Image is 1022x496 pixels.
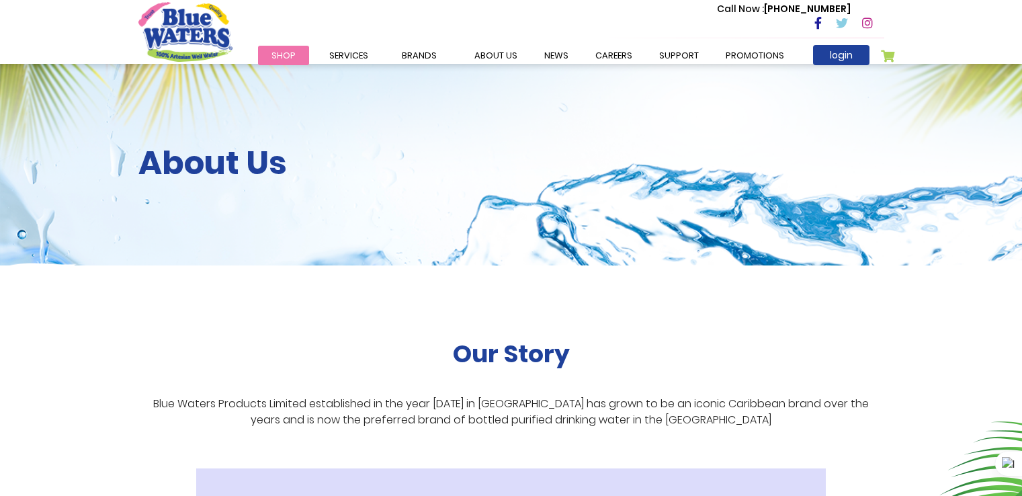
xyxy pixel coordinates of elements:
[646,46,712,65] a: support
[138,144,884,183] h2: About Us
[138,396,884,428] p: Blue Waters Products Limited established in the year [DATE] in [GEOGRAPHIC_DATA] has grown to be ...
[813,45,869,65] a: login
[402,49,437,62] span: Brands
[712,46,798,65] a: Promotions
[717,2,764,15] span: Call Now :
[461,46,531,65] a: about us
[138,2,232,61] a: store logo
[271,49,296,62] span: Shop
[582,46,646,65] a: careers
[453,339,570,368] h2: Our Story
[329,49,368,62] span: Services
[531,46,582,65] a: News
[717,2,851,16] p: [PHONE_NUMBER]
